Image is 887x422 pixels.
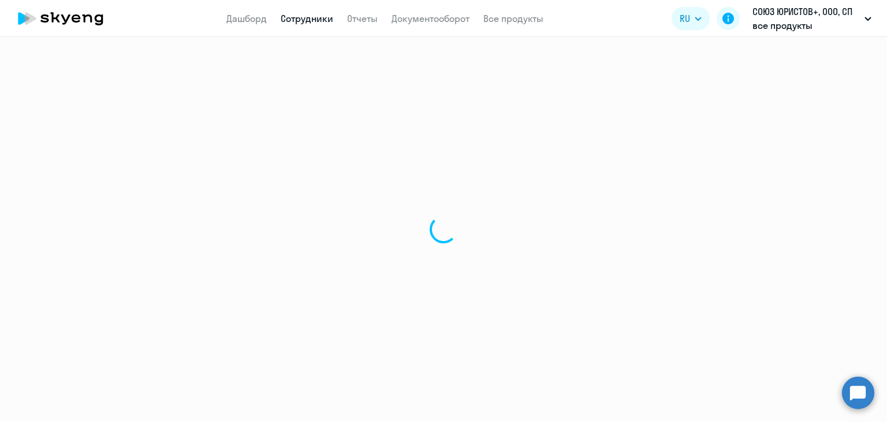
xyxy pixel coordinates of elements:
[752,5,860,32] p: СОЮЗ ЮРИСТОВ+, ООО, СП все продукты
[226,13,267,24] a: Дашборд
[680,12,690,25] span: RU
[483,13,543,24] a: Все продукты
[747,5,877,32] button: СОЮЗ ЮРИСТОВ+, ООО, СП все продукты
[281,13,333,24] a: Сотрудники
[672,7,710,30] button: RU
[392,13,469,24] a: Документооборот
[347,13,378,24] a: Отчеты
